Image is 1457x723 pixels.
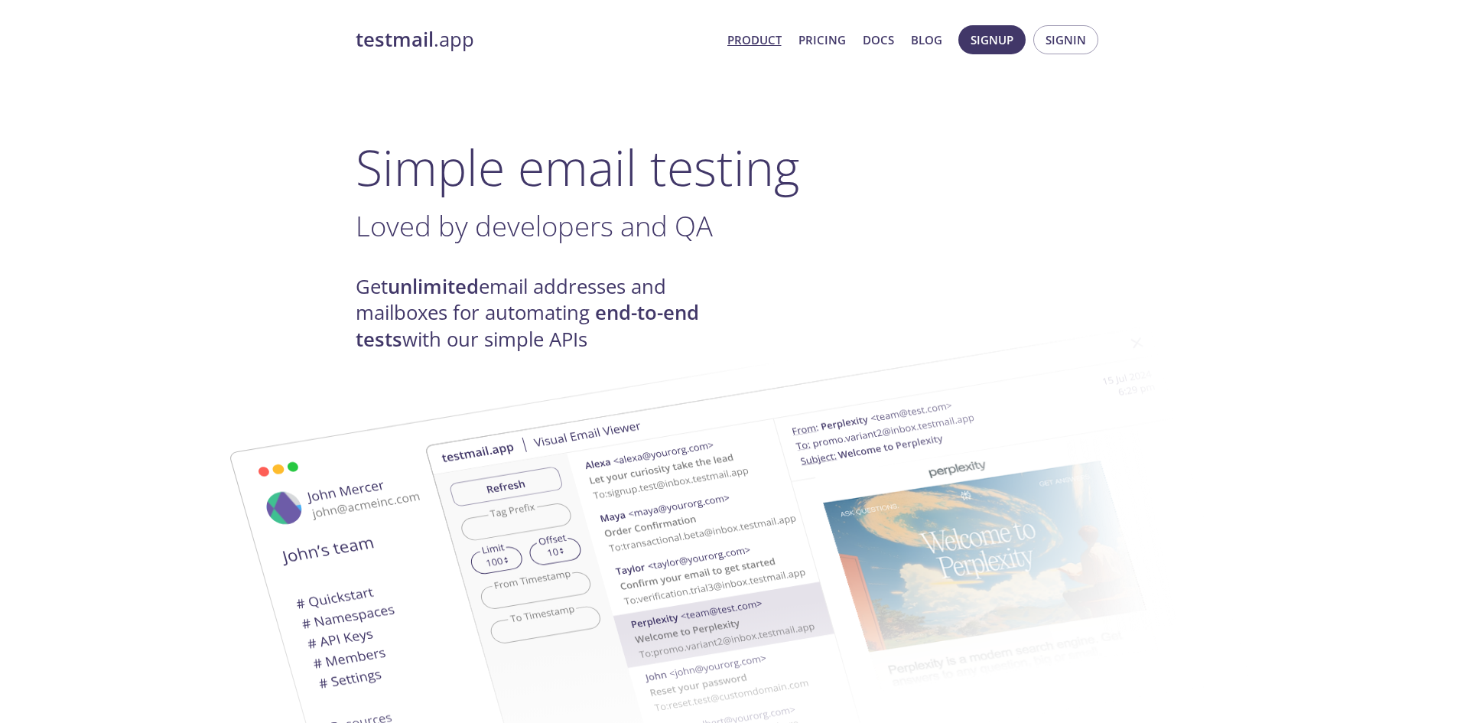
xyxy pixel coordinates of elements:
span: Signup [971,30,1013,50]
button: Signin [1033,25,1098,54]
a: testmail.app [356,27,715,53]
h1: Simple email testing [356,138,1102,197]
strong: testmail [356,26,434,53]
a: Product [727,30,782,50]
h4: Get email addresses and mailboxes for automating with our simple APIs [356,274,729,353]
button: Signup [958,25,1026,54]
span: Signin [1046,30,1086,50]
a: Pricing [798,30,846,50]
a: Blog [911,30,942,50]
strong: end-to-end tests [356,299,699,352]
a: Docs [863,30,894,50]
strong: unlimited [388,273,479,300]
span: Loved by developers and QA [356,207,713,245]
